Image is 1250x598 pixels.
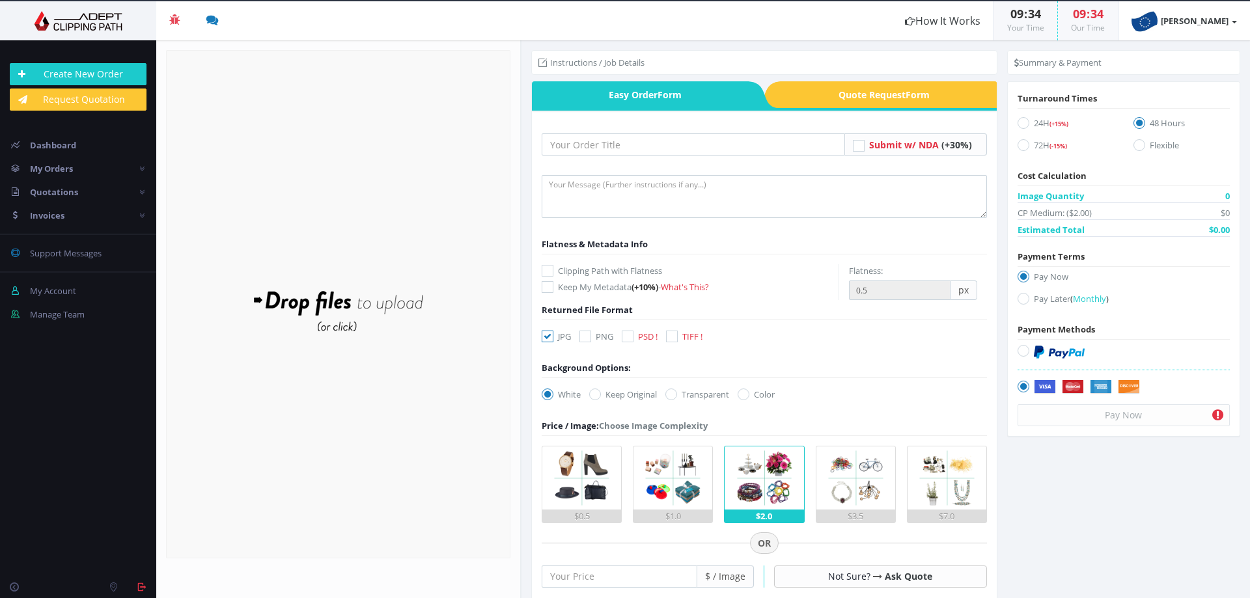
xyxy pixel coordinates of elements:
[750,532,779,554] span: OR
[579,330,613,343] label: PNG
[1028,6,1041,21] span: 34
[542,264,839,277] label: Clipping Path with Flatness
[1221,206,1230,219] span: $0
[1086,6,1090,21] span: :
[1018,116,1114,134] label: 24H
[941,139,972,151] span: (+30%)
[1090,6,1104,21] span: 34
[638,331,658,342] span: PSD !
[1118,1,1250,40] a: [PERSON_NAME]
[10,63,146,85] a: Create New Order
[589,388,657,401] label: Keep Original
[1018,139,1114,156] label: 72H
[542,238,648,250] span: Flatness & Metadata Info
[1049,120,1068,128] span: (+15%)
[733,446,796,510] img: 3.png
[1049,117,1068,129] a: (+15%)
[542,420,599,431] span: Price / Image:
[30,210,64,221] span: Invoices
[1018,251,1085,262] span: Payment Terms
[1007,22,1044,33] small: Your Time
[682,331,702,342] span: TIFF !
[1073,293,1106,305] span: Monthly
[725,510,803,523] div: $2.0
[632,281,658,293] span: (+10%)
[885,570,932,582] a: Ask Quote
[828,570,870,582] span: Not Sure?
[1018,206,1092,219] span: CP Medium: ($2.00)
[532,81,748,108] span: Easy Order
[1018,223,1085,236] span: Estimated Total
[1071,22,1105,33] small: Our Time
[951,280,977,300] span: px
[542,361,631,374] div: Background Options:
[661,281,709,293] a: What's This?
[1073,6,1086,21] span: 09
[641,446,704,510] img: 2.png
[1034,380,1140,394] img: Securely by Stripe
[1018,189,1084,202] span: Image Quantity
[906,88,930,101] i: Form
[1049,142,1067,150] span: (-15%)
[1034,346,1085,359] img: PayPal
[10,11,146,31] img: Adept Graphics
[665,388,729,401] label: Transparent
[1049,139,1067,151] a: (-15%)
[816,510,895,523] div: $3.5
[1018,92,1097,104] span: Turnaround Times
[1161,15,1229,27] strong: [PERSON_NAME]
[781,81,997,108] span: Quote Request
[30,247,102,259] span: Support Messages
[869,139,939,151] span: Submit w/ NDA
[1018,170,1087,182] span: Cost Calculation
[1018,270,1230,288] label: Pay Now
[824,446,887,510] img: 4.png
[542,280,839,293] label: Keep My Metadata -
[849,264,883,277] label: Flatness:
[542,565,697,588] input: Your Price
[633,510,712,523] div: $1.0
[550,446,613,510] img: 1.png
[658,88,682,101] i: Form
[1014,56,1102,69] li: Summary & Payment
[542,510,621,523] div: $0.5
[738,388,775,401] label: Color
[1132,8,1158,34] img: timthumb.php
[1070,293,1109,305] a: (Monthly)
[542,133,845,156] input: Your Order Title
[892,1,993,40] a: How It Works
[697,565,754,588] span: $ / Image
[915,446,979,510] img: 5.png
[10,88,146,111] a: Request Quotation
[1209,223,1230,236] span: $0.00
[542,330,571,343] label: JPG
[869,139,972,151] a: Submit w/ NDA (+30%)
[542,304,633,316] span: Returned File Format
[1010,6,1023,21] span: 09
[1225,189,1230,202] span: 0
[1023,6,1028,21] span: :
[30,163,73,174] span: My Orders
[30,285,76,297] span: My Account
[781,81,997,108] a: Quote RequestForm
[30,308,85,320] span: Manage Team
[1018,292,1230,310] label: Pay Later
[542,419,708,432] div: Choose Image Complexity
[538,56,645,69] li: Instructions / Job Details
[908,510,986,523] div: $7.0
[542,388,581,401] label: White
[30,186,78,198] span: Quotations
[532,81,748,108] a: Easy OrderForm
[30,139,76,151] span: Dashboard
[1133,116,1230,134] label: 48 Hours
[1133,139,1230,156] label: Flexible
[1018,323,1095,335] span: Payment Methods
